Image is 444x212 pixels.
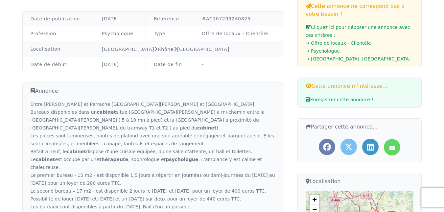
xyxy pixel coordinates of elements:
li: → Psychologue [306,47,414,55]
a: Partager l'annonce sur Twitter [340,139,357,155]
a: Psychologue [102,31,133,36]
h3: Localisation [306,177,414,185]
h3: Cette annonce m'intéresse... [306,82,414,90]
td: Localisation [23,41,94,57]
strong: cabinet [97,109,116,115]
a: [GEOGRAPHIC_DATA] [177,47,229,52]
a: Rhône [158,47,174,52]
li: → [GEOGRAPHIC_DATA], [GEOGRAPHIC_DATA] [306,55,414,63]
td: - [194,57,284,72]
span: + [313,195,317,203]
li: → Offre de locaux - Clientèle [306,39,414,47]
td: Date de fin [146,57,194,72]
td: #AC107299240825 [194,12,284,26]
td: Date de début [23,57,94,72]
td: [DATE] [94,57,146,72]
strong: thérapeute [99,157,128,162]
a: Partager l'annonce sur LinkedIn [362,139,379,155]
strong: psychologue [166,157,198,162]
span: Enregistrer cette annonce ! [306,97,373,102]
a: Zoom in [310,195,319,204]
a: Offre de locaux - Clientèle [202,31,268,36]
strong: cabinet [36,157,55,162]
strong: cabinet [197,125,217,130]
strong: cabinet [67,149,86,154]
td: Référence [146,12,194,26]
a: Partager l'annonce par mail [384,139,400,155]
a: Partager l'annonce sur Facebook [319,139,335,155]
h3: Cette annonce ne correspond pas à votre besoin ? [306,2,414,18]
td: Type [146,26,194,41]
td: Profession [23,26,94,41]
td: [DATE] [94,12,146,26]
a: Cliquez ici pour déposer une annonce avec ces critères :→ Offre de locaux - Clientèle→ Psychologu... [306,25,414,63]
h3: Annonce [31,87,276,95]
a: [GEOGRAPHIC_DATA] [102,47,154,52]
h3: Partager cette annonce... [306,123,414,131]
td: Date de publication [23,12,94,26]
